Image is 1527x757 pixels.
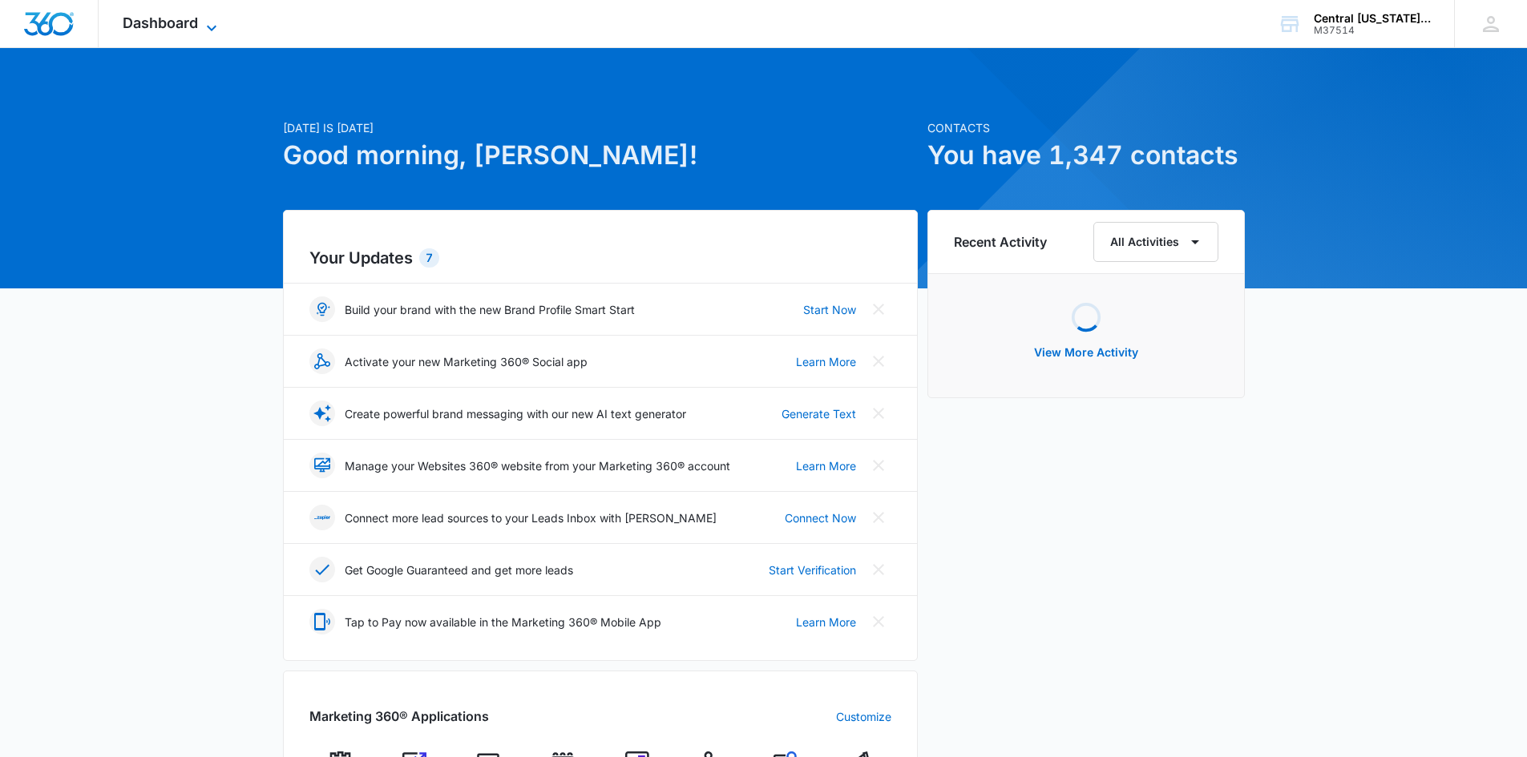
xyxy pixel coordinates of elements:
[309,246,891,270] h2: Your Updates
[866,348,891,374] button: Close
[866,609,891,634] button: Close
[345,353,588,370] p: Activate your new Marketing 360® Social app
[927,119,1245,136] p: Contacts
[866,296,891,322] button: Close
[345,562,573,578] p: Get Google Guaranteed and get more leads
[1314,12,1431,25] div: account name
[782,405,856,422] a: Generate Text
[345,457,730,474] p: Manage your Websites 360® website from your Marketing 360® account
[309,707,489,726] h2: Marketing 360® Applications
[345,301,635,318] p: Build your brand with the new Brand Profile Smart Start
[866,401,891,426] button: Close
[1314,25,1431,36] div: account id
[1018,333,1154,372] button: View More Activity
[283,136,918,175] h1: Good morning, [PERSON_NAME]!
[1093,222,1218,262] button: All Activities
[769,562,856,578] a: Start Verification
[345,509,717,526] p: Connect more lead sources to your Leads Inbox with [PERSON_NAME]
[796,614,856,630] a: Learn More
[836,708,891,725] a: Customize
[785,509,856,526] a: Connect Now
[123,14,198,31] span: Dashboard
[866,505,891,530] button: Close
[866,453,891,478] button: Close
[927,136,1245,175] h1: You have 1,347 contacts
[345,614,661,630] p: Tap to Pay now available in the Marketing 360® Mobile App
[345,405,686,422] p: Create powerful brand messaging with our new AI text generator
[419,248,439,268] div: 7
[283,119,918,136] p: [DATE] is [DATE]
[866,557,891,582] button: Close
[796,353,856,370] a: Learn More
[796,457,856,474] a: Learn More
[954,232,1047,252] h6: Recent Activity
[803,301,856,318] a: Start Now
